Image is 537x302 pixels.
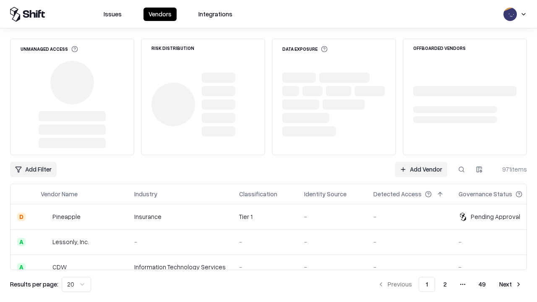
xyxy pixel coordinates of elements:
button: 1 [419,277,435,292]
div: Tier 1 [239,212,291,221]
div: Information Technology Services [134,263,226,271]
div: - [459,237,536,246]
div: Governance Status [459,190,512,198]
div: Detected Access [373,190,422,198]
button: Integrations [193,8,237,21]
div: Unmanaged Access [21,46,78,52]
div: Lessonly, Inc. [52,237,89,246]
div: A [17,263,26,271]
nav: pagination [373,277,527,292]
a: Add Vendor [395,162,447,177]
div: Offboarded Vendors [413,46,466,50]
p: Results per page: [10,280,58,289]
img: CDW [41,263,49,271]
div: Pineapple [52,212,81,221]
div: - [373,237,445,246]
div: 971 items [493,165,527,174]
button: Vendors [143,8,177,21]
div: - [239,263,291,271]
div: - [459,263,536,271]
div: - [134,237,226,246]
div: Identity Source [304,190,347,198]
button: Next [494,277,527,292]
button: Add Filter [10,162,57,177]
div: Vendor Name [41,190,78,198]
div: Pending Approval [471,212,520,221]
div: Risk Distribution [151,46,194,50]
div: Data Exposure [282,46,328,52]
button: 2 [437,277,454,292]
img: Pineapple [41,213,49,221]
div: Classification [239,190,277,198]
div: Industry [134,190,157,198]
div: - [304,212,360,221]
div: - [304,237,360,246]
button: Issues [99,8,127,21]
button: 49 [472,277,493,292]
div: - [373,263,445,271]
div: Insurance [134,212,226,221]
div: - [373,212,445,221]
div: - [239,237,291,246]
div: CDW [52,263,67,271]
div: - [304,263,360,271]
img: Lessonly, Inc. [41,238,49,246]
div: D [17,213,26,221]
div: A [17,238,26,246]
